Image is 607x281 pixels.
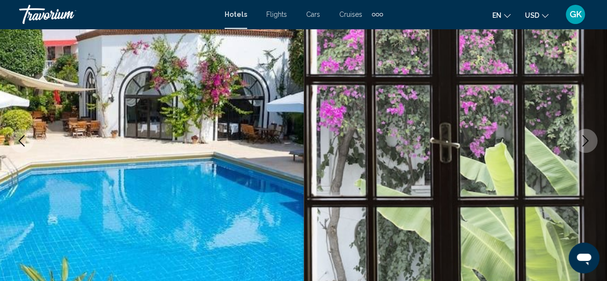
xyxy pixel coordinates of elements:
button: Change language [492,8,511,22]
span: USD [525,12,539,19]
button: Next image [573,129,597,153]
iframe: Кнопка запуска окна обмена сообщениями [569,243,599,273]
span: en [492,12,501,19]
a: Cars [306,11,320,18]
a: Hotels [225,11,247,18]
a: Cruises [339,11,362,18]
a: Flights [266,11,287,18]
button: User Menu [563,4,588,24]
button: Previous image [10,129,34,153]
button: Extra navigation items [372,7,383,22]
button: Change currency [525,8,548,22]
span: GK [570,10,582,19]
a: Travorium [19,5,215,24]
